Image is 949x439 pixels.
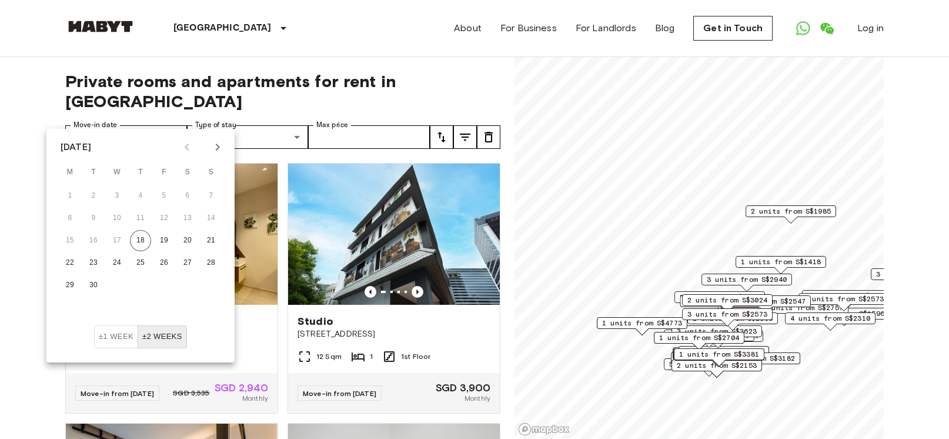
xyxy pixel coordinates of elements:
a: Open WeChat [815,16,838,40]
span: 1 units from S$4773 [602,318,682,328]
div: Map marker [671,352,761,370]
a: Get in Touch [693,16,773,41]
span: 3 units from S$1480 [807,291,887,301]
button: 19 [153,230,175,251]
span: Studio [298,314,333,328]
button: 24 [106,252,128,274]
div: Map marker [785,312,876,331]
span: 1 units from S$2704 [659,332,739,343]
span: 3 units from S$1985 [680,292,760,302]
div: Map marker [802,290,893,308]
a: For Business [500,21,557,35]
span: 1 units from S$2573 [804,294,884,304]
button: ±1 week [94,325,138,348]
div: Map marker [671,325,762,344]
button: tune [477,125,500,149]
button: 21 [201,230,222,251]
a: About [454,21,482,35]
span: 5 units from S$1838 [684,347,764,357]
span: 2 units from S$1985 [751,206,831,217]
span: 1 [370,351,373,362]
div: Map marker [720,295,811,314]
label: Move-in date [73,120,117,130]
button: 23 [83,252,104,274]
div: Map marker [746,205,836,224]
div: Map marker [664,358,754,377]
span: 3 units from S$3623 [677,326,757,337]
a: Open WhatsApp [791,16,815,40]
div: Map marker [679,346,769,364]
span: Sunday [201,161,222,184]
span: 12 Sqm [316,351,342,362]
a: For Landlords [576,21,636,35]
label: Type of stay [195,120,236,130]
span: Move-in from [DATE] [303,389,376,398]
button: tune [430,125,453,149]
button: Previous image [412,286,423,298]
span: SGD 2,940 [215,383,268,393]
span: Saturday [177,161,198,184]
span: 1 units from S$2547 [726,296,806,307]
span: Tuesday [83,161,104,184]
img: Marketing picture of unit SG-01-110-044_001 [288,164,500,305]
button: 27 [177,252,198,274]
div: Map marker [701,274,792,292]
button: Previous image [365,286,376,298]
button: 26 [153,252,175,274]
img: Habyt [65,21,136,32]
div: Map marker [654,332,744,350]
button: 30 [83,275,104,296]
span: 1st Floor [401,351,430,362]
div: Map marker [673,330,763,348]
div: Map marker [671,360,762,378]
div: Map marker [680,295,774,314]
button: 25 [130,252,151,274]
div: Map marker [736,256,826,274]
button: 29 [59,275,81,296]
span: 3 units from S$2573 [687,309,767,320]
span: Monthly [242,393,268,404]
div: Map marker [674,348,764,367]
p: [GEOGRAPHIC_DATA] [173,21,272,35]
div: Map marker [687,312,778,331]
span: Monthly [465,393,490,404]
div: Move In Flexibility [94,325,187,348]
span: 2 units from S$3024 [687,295,767,305]
span: Monday [59,161,81,184]
div: Map marker [682,308,773,327]
div: Map marker [673,348,763,367]
div: Map marker [798,293,889,311]
span: SGD 3,535 [173,388,209,398]
div: Map marker [597,317,687,335]
div: Map marker [673,349,764,367]
button: tune [453,125,477,149]
span: 3 units from S$2940 [707,274,787,285]
span: Friday [153,161,175,184]
span: Private rooms and apartments for rent in [GEOGRAPHIC_DATA] [65,71,500,111]
a: Blog [655,21,675,35]
span: [STREET_ADDRESS] [298,328,490,340]
span: 4 units from S$2310 [790,313,870,324]
button: 20 [177,230,198,251]
span: 1 units from S$3381 [679,349,759,360]
span: Thursday [130,161,151,184]
span: 5 units from S$1680 [669,359,749,370]
button: 18 [130,230,151,251]
span: Wednesday [106,161,128,184]
span: 1 units from S$3182 [715,353,795,364]
button: Next month [208,137,228,157]
label: Max price [316,120,348,130]
div: [DATE] [61,140,91,154]
span: Move-in from [DATE] [81,389,154,398]
div: Map marker [682,294,773,312]
div: Map marker [710,352,800,371]
span: SGD 3,900 [436,383,490,393]
a: Marketing picture of unit SG-01-110-044_001Previous imagePrevious imageStudio[STREET_ADDRESS]12 S... [288,163,500,414]
a: Log in [857,21,884,35]
button: 28 [201,252,222,274]
button: 22 [59,252,81,274]
a: Mapbox logo [518,423,570,436]
span: 1 units from S$1418 [741,257,821,267]
div: Map marker [674,291,765,310]
button: ±2 weeks [138,325,187,348]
